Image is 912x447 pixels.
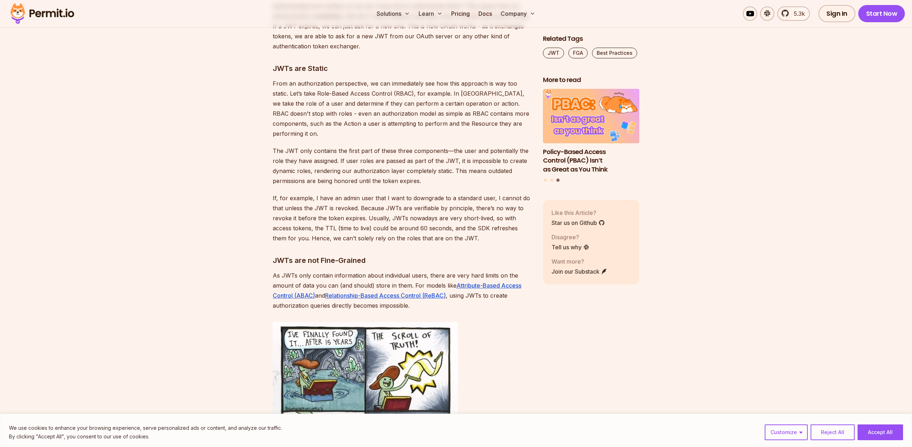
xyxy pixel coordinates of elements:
div: Posts [543,89,640,183]
p: Disagree? [552,232,589,241]
img: Permit logo [7,1,77,26]
p: As JWTs only contain information about individual users, there are very hard limits on the amount... [273,270,531,311]
button: Company [498,6,538,21]
h2: Related Tags [543,34,640,43]
button: Learn [416,6,445,21]
a: Join our Substack [552,267,607,275]
a: Relationship-Based Access Control (ReBAC) [325,292,446,299]
button: Go to slide 1 [544,178,547,181]
a: Start Now [858,5,905,22]
p: Want more? [552,257,607,265]
button: Solutions [374,6,413,21]
a: Tell us why [552,242,589,251]
img: Policy-Based Access Control (PBAC) Isn’t as Great as You Think [543,89,640,143]
h2: More to read [543,76,640,85]
a: Docs [476,6,495,21]
a: JWT [543,48,564,58]
p: Like this Article? [552,208,605,217]
h3: JWTs are Static [273,63,531,74]
a: FGA [568,48,588,58]
h3: Policy-Based Access Control (PBAC) Isn’t as Great as You Think [543,147,640,174]
a: 5.3k [777,6,810,21]
li: 3 of 3 [543,89,640,174]
button: Reject All [811,424,855,440]
p: We use cookies to enhance your browsing experience, serve personalized ads or content, and analyz... [9,424,282,432]
p: By clicking "Accept All", you consent to our use of cookies. [9,432,282,441]
a: Pricing [448,6,473,21]
button: Go to slide 3 [557,178,560,182]
button: Customize [765,424,808,440]
a: Star us on Github [552,218,605,227]
p: If, for example, I have an admin user that I want to downgrade to a standard user, I cannot do th... [273,193,531,243]
button: Go to slide 2 [550,178,553,181]
span: 5.3k [789,9,805,18]
a: Sign In [818,5,855,22]
button: Accept All [858,424,903,440]
a: Best Practices [592,48,637,58]
p: From an authorization perspective, we can immediately see how this approach is way too static. Le... [273,78,531,139]
h3: JWTs are not Fine-Grained [273,255,531,266]
p: The JWT only contains the first part of these three components—the user and potentially the role ... [273,146,531,186]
